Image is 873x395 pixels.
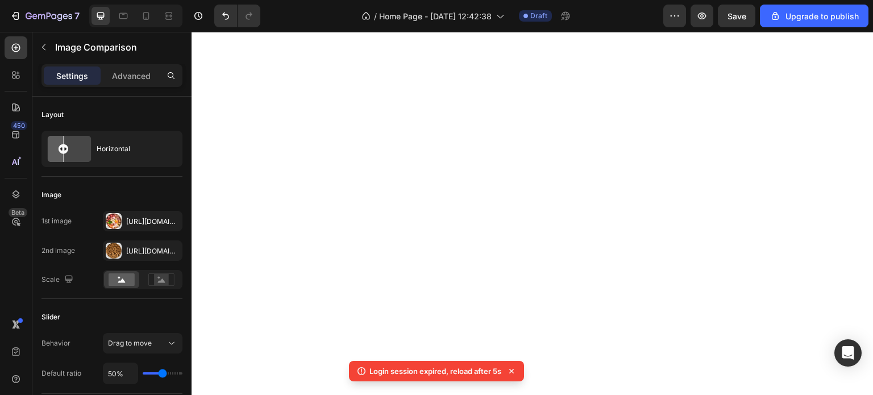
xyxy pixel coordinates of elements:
div: Beta [9,208,27,217]
div: Slider [41,312,60,322]
p: Advanced [112,70,151,82]
p: 7 [74,9,80,23]
p: Login session expired, reload after 5s [369,365,501,377]
span: / [374,10,377,22]
div: Horizontal [97,136,166,162]
iframe: Design area [192,32,873,395]
button: 7 [5,5,85,27]
div: 1st image [41,216,72,226]
div: Undo/Redo [214,5,260,27]
div: Upgrade to publish [770,10,859,22]
div: Open Intercom Messenger [834,339,862,367]
span: Home Page - [DATE] 12:42:38 [379,10,492,22]
div: [URL][DOMAIN_NAME] [126,217,180,227]
span: Draft [530,11,547,21]
div: [URL][DOMAIN_NAME] [126,246,180,256]
p: Settings [56,70,88,82]
div: 2nd image [41,246,75,256]
div: Default ratio [41,368,81,379]
input: Auto [103,363,138,384]
div: Scale [41,272,76,288]
span: Drag to move [108,339,152,347]
button: Drag to move [103,333,182,354]
div: 450 [11,121,27,130]
div: Image [41,190,61,200]
div: Behavior [41,338,70,348]
button: Upgrade to publish [760,5,868,27]
button: Save [718,5,755,27]
span: Save [727,11,746,21]
p: Image Comparison [55,40,178,54]
div: Layout [41,110,64,120]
